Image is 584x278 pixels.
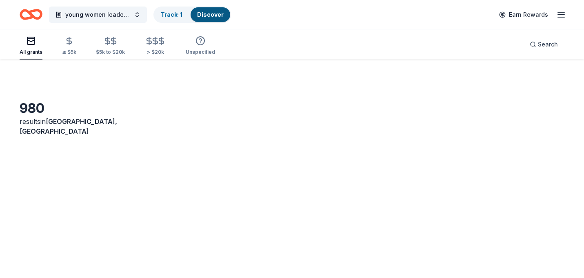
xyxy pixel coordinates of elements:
[20,5,42,24] a: Home
[538,40,558,49] span: Search
[20,100,121,117] div: 980
[494,7,553,22] a: Earn Rewards
[20,117,117,135] span: [GEOGRAPHIC_DATA], [GEOGRAPHIC_DATA]
[186,33,215,60] button: Unspecified
[523,36,564,53] button: Search
[186,49,215,55] div: Unspecified
[161,11,182,18] a: Track· 1
[20,49,42,55] div: All grants
[65,10,131,20] span: young women leadership training and education support
[49,7,147,23] button: young women leadership training and education support
[197,11,224,18] a: Discover
[20,117,121,136] div: results
[62,33,76,60] button: ≤ $5k
[144,49,166,55] div: > $20k
[153,7,231,23] button: Track· 1Discover
[144,33,166,60] button: > $20k
[20,33,42,60] button: All grants
[62,49,76,55] div: ≤ $5k
[96,33,125,60] button: $5k to $20k
[96,49,125,55] div: $5k to $20k
[20,117,117,135] span: in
